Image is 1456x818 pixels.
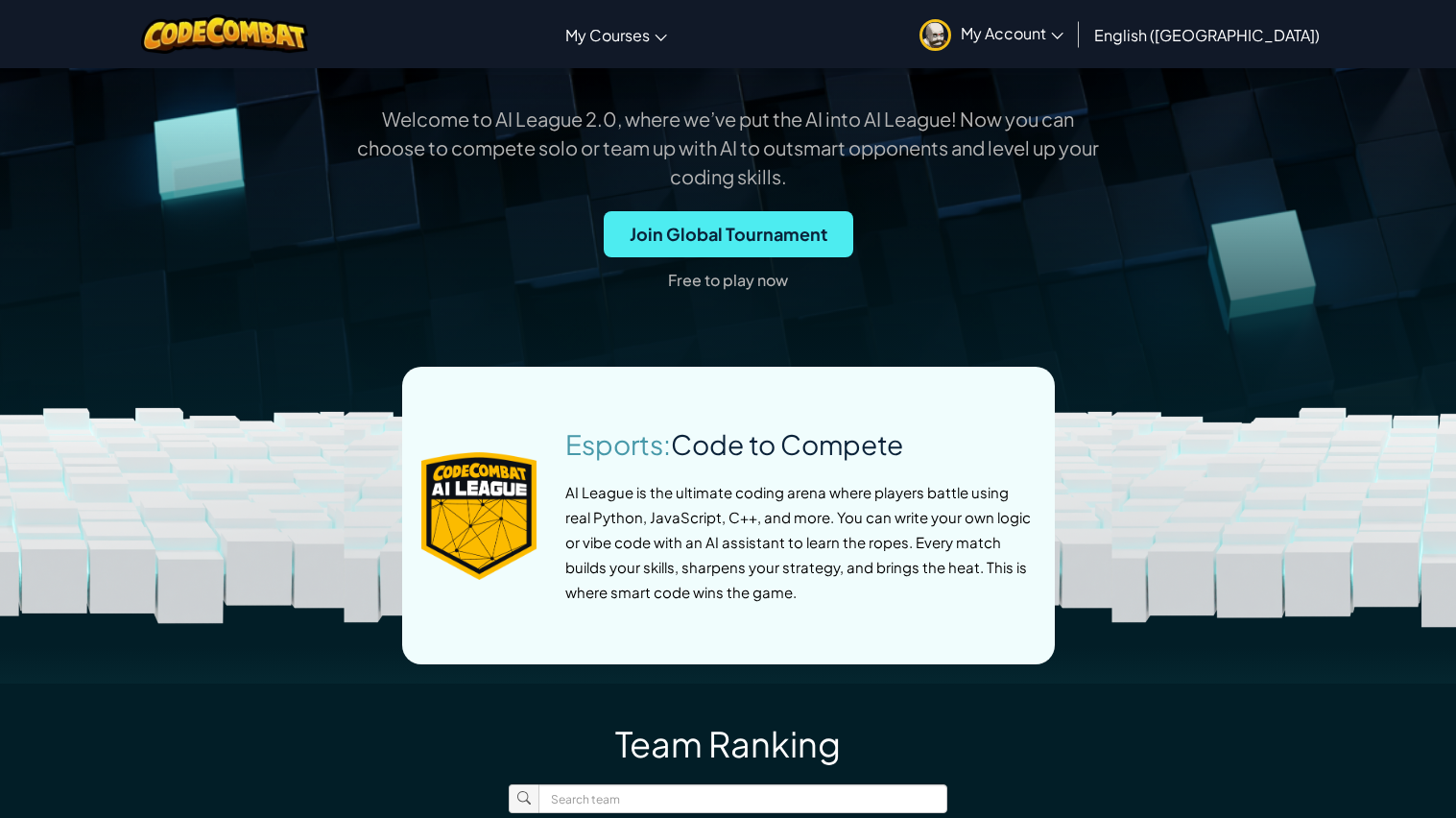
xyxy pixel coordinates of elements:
[919,19,951,51] img: avatar
[565,480,1036,605] div: AI League is the ultimate coding arena where players battle using real Python, JavaScript, C++, a...
[671,427,903,461] span: Code to Compete
[39,106,1418,132] p: Welcome to AI League 2.0, where we’ve put the AI into AI League! Now you can
[565,427,671,461] span: Esports:
[1094,25,1320,45] span: English ([GEOGRAPHIC_DATA])
[668,265,788,296] p: Free to play now
[141,14,309,54] img: CodeCombat logo
[910,4,1073,64] a: My Account
[39,163,1418,190] p: coding skills.
[1085,9,1329,60] a: English ([GEOGRAPHIC_DATA])
[961,23,1063,43] span: My Account
[421,452,537,580] img: ai-league-logo
[556,9,677,60] a: My Courses
[604,211,853,257] button: Join Global Tournament
[538,784,948,813] input: Search team
[39,134,1418,161] p: choose to compete solo or team up with AI to outsmart opponents and level up your
[565,25,650,45] span: My Courses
